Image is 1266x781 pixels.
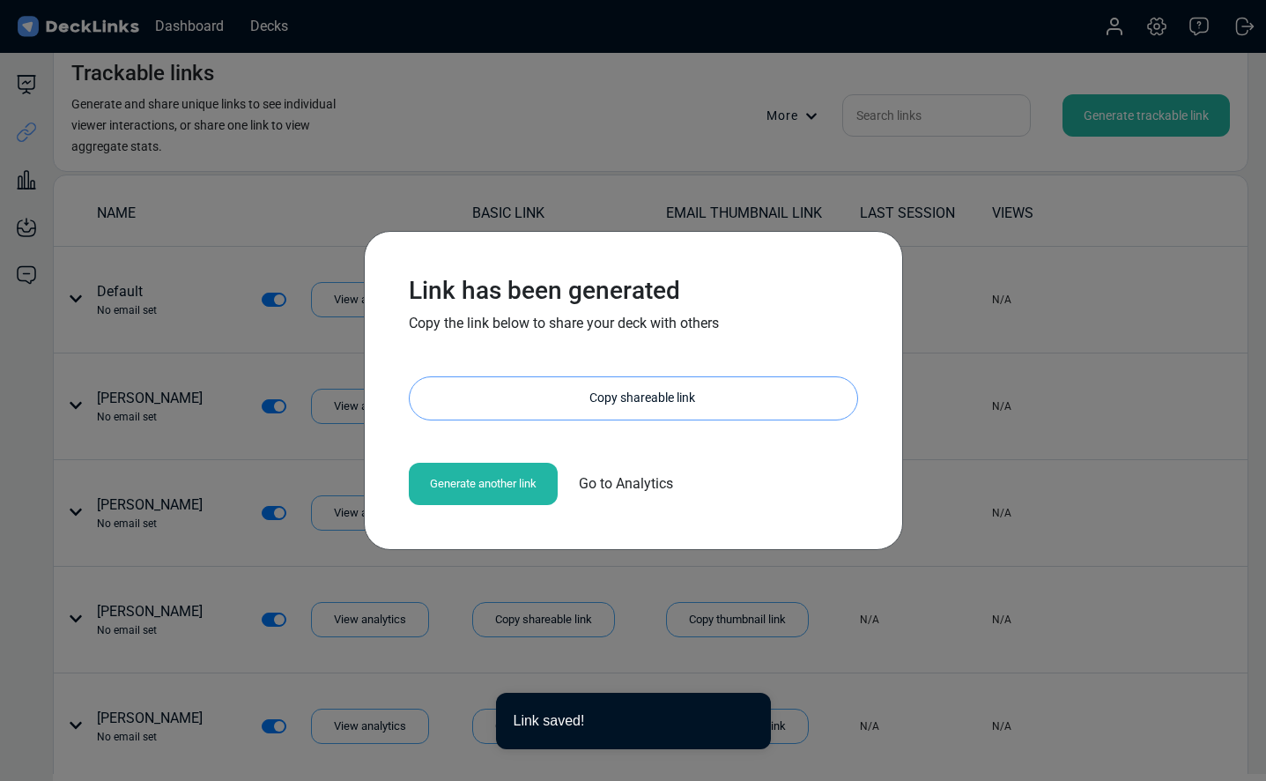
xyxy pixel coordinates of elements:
span: Copy the link below to share your deck with others [409,315,719,331]
div: Copy shareable link [427,377,857,420]
h3: Link has been generated [409,276,858,306]
span: Go to Analytics [579,473,673,495]
div: Link saved! [514,710,743,732]
button: close [743,710,753,729]
div: Generate another link [409,463,558,505]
